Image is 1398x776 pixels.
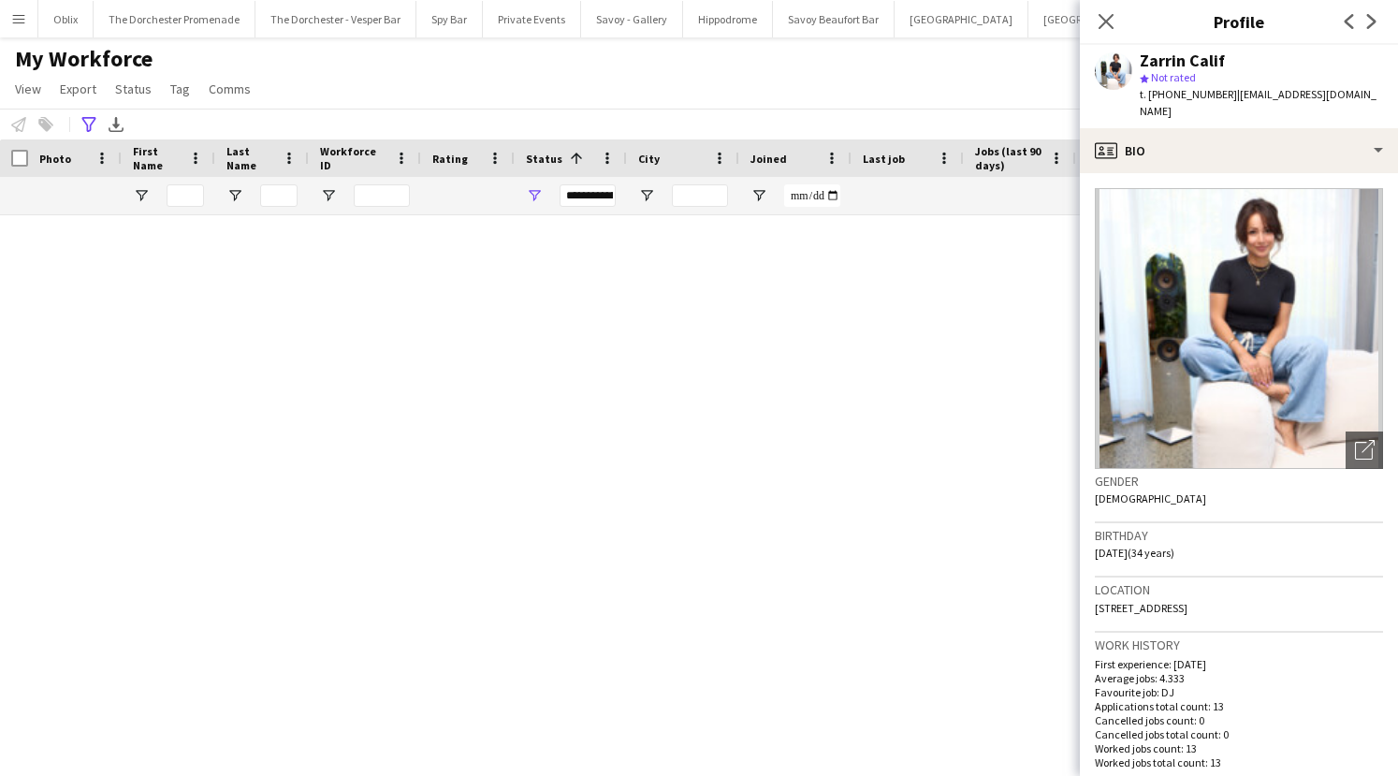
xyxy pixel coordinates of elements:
button: Hippodrome [683,1,773,37]
span: View [15,81,41,97]
input: Joined Filter Input [784,184,840,207]
button: Open Filter Menu [226,187,243,204]
img: Crew avatar or photo [1095,188,1383,469]
input: Last Name Filter Input [260,184,298,207]
button: Open Filter Menu [526,187,543,204]
a: View [7,77,49,101]
span: Not rated [1151,70,1196,84]
span: Joined [750,152,787,166]
div: Bio [1080,128,1398,173]
h3: Profile [1080,9,1398,34]
button: Oblix [38,1,94,37]
app-action-btn: Advanced filters [78,113,100,136]
h3: Birthday [1095,527,1383,544]
a: Export [52,77,104,101]
app-action-btn: Export XLSX [105,113,127,136]
span: My Workforce [15,45,153,73]
button: Open Filter Menu [133,187,150,204]
h3: Work history [1095,637,1383,653]
input: Workforce ID Filter Input [354,184,410,207]
p: Worked jobs total count: 13 [1095,755,1383,769]
span: Status [526,152,562,166]
span: Rating [432,152,468,166]
p: First experience: [DATE] [1095,657,1383,671]
span: Workforce ID [320,144,387,172]
p: Cancelled jobs total count: 0 [1095,727,1383,741]
span: [STREET_ADDRESS] [1095,601,1187,615]
button: Savoy Beaufort Bar [773,1,895,37]
input: City Filter Input [672,184,728,207]
p: Applications total count: 13 [1095,699,1383,713]
span: Last job [863,152,905,166]
button: [GEOGRAPHIC_DATA] [895,1,1028,37]
span: Export [60,81,96,97]
span: [DATE] (34 years) [1095,546,1174,560]
span: First Name [133,144,182,172]
a: Tag [163,77,197,101]
button: Spy Bar [416,1,483,37]
span: Last Name [226,144,275,172]
button: Private Events [483,1,581,37]
input: First Name Filter Input [167,184,204,207]
h3: Location [1095,581,1383,598]
p: Worked jobs count: 13 [1095,741,1383,755]
button: Open Filter Menu [320,187,337,204]
button: Open Filter Menu [750,187,767,204]
button: The Dorchester - Vesper Bar [255,1,416,37]
p: Favourite job: DJ [1095,685,1383,699]
span: Photo [39,152,71,166]
span: | [EMAIL_ADDRESS][DOMAIN_NAME] [1140,87,1376,118]
p: Average jobs: 4.333 [1095,671,1383,685]
span: [DEMOGRAPHIC_DATA] [1095,491,1206,505]
div: Zarrin Calif [1140,52,1225,69]
button: Savoy - Gallery [581,1,683,37]
span: Comms [209,81,251,97]
button: Open Filter Menu [638,187,655,204]
a: Status [108,77,159,101]
span: Tag [170,81,190,97]
a: Comms [201,77,258,101]
button: [GEOGRAPHIC_DATA] [1028,1,1162,37]
button: The Dorchester Promenade [94,1,255,37]
span: Status [115,81,152,97]
span: City [638,152,660,166]
span: t. [PHONE_NUMBER] [1140,87,1237,101]
p: Cancelled jobs count: 0 [1095,713,1383,727]
div: Open photos pop-in [1346,432,1383,469]
h3: Gender [1095,473,1383,490]
span: Jobs (last 90 days) [975,144,1042,172]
